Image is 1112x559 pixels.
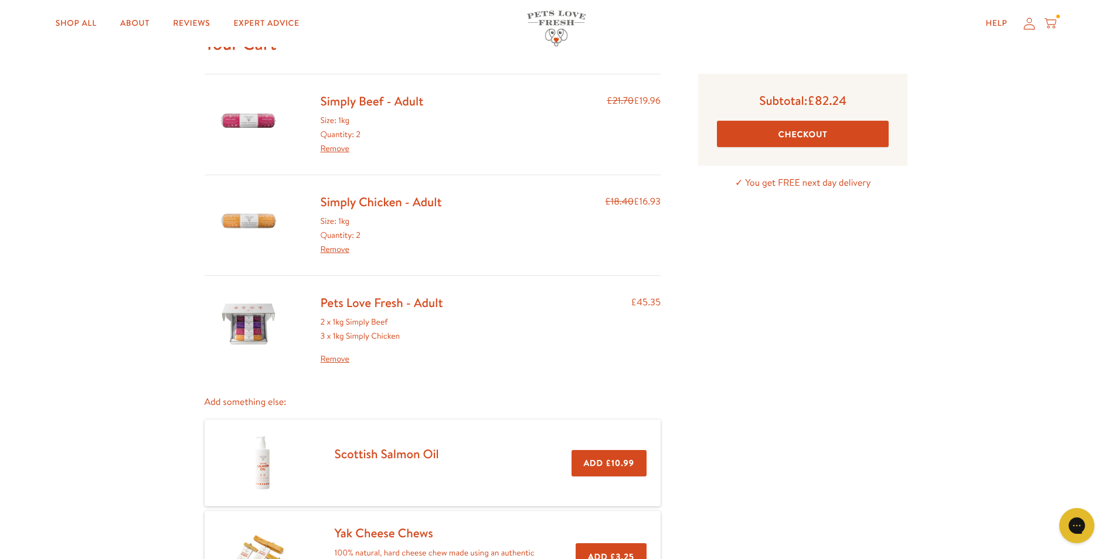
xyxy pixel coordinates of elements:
[1053,504,1100,547] iframe: Gorgias live chat messenger
[335,524,433,541] a: Yak Cheese Chews
[321,93,424,110] a: Simply Beef - Adult
[335,445,439,462] a: Scottish Salmon Oil
[205,394,661,410] p: Add something else:
[527,11,586,46] img: Pets Love Fresh
[111,12,159,35] a: About
[605,194,661,257] div: £16.93
[807,92,846,109] span: £82.24
[219,93,278,149] img: Simply Beef - Adult - 1kg
[321,114,424,155] div: Size: 1kg Quantity: 2
[321,315,443,366] div: 2 x 1kg Simply Beef 3 x 1kg Simply Chicken
[631,295,661,367] div: £45.35
[698,175,907,191] p: ✓ You get FREE next day delivery
[46,12,106,35] a: Shop All
[321,294,443,311] a: Pets Love Fresh - Adult
[321,193,442,210] a: Simply Chicken - Adult
[205,32,908,55] h1: Your Cart
[572,450,647,476] button: Add £10.99
[164,12,219,35] a: Reviews
[321,352,443,366] a: Remove
[321,243,349,255] a: Remove
[233,434,292,492] img: Scottish Salmon Oil
[225,12,309,35] a: Expert Advice
[605,195,634,208] s: £18.40
[321,142,349,154] a: Remove
[321,214,442,256] div: Size: 1kg Quantity: 2
[607,94,634,107] s: £21.70
[976,12,1016,35] a: Help
[219,194,278,250] img: Simply Chicken - Adult - 1kg
[607,93,661,156] div: £19.96
[717,93,889,108] p: Subtotal:
[717,121,889,147] button: Checkout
